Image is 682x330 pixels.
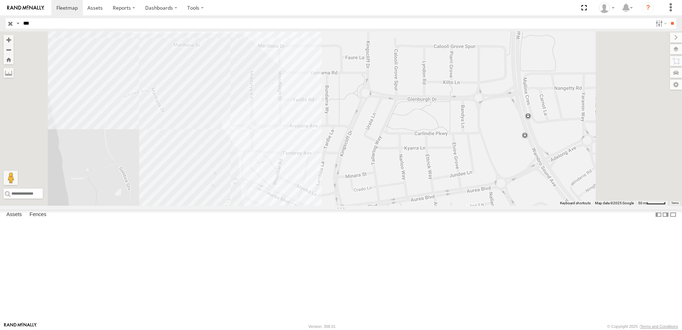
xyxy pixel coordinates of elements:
[560,201,591,206] button: Keyboard shortcuts
[4,35,14,45] button: Zoom in
[595,201,634,205] span: Map data ©2025 Google
[4,55,14,64] button: Zoom Home
[4,171,18,185] button: Drag Pegman onto the map to open Street View
[26,210,50,220] label: Fences
[4,45,14,55] button: Zoom out
[607,324,678,329] div: © Copyright 2025 -
[4,323,37,330] a: Visit our Website
[638,201,646,205] span: 50 m
[642,2,654,14] i: ?
[670,80,682,90] label: Map Settings
[309,324,336,329] div: Version: 308.01
[15,18,21,29] label: Search Query
[671,202,679,205] a: Terms (opens in new tab)
[3,210,25,220] label: Assets
[596,2,617,13] div: Karl Walsh
[653,18,668,29] label: Search Filter Options
[4,68,14,78] label: Measure
[655,210,662,220] label: Dock Summary Table to the Left
[640,324,678,329] a: Terms and Conditions
[636,201,668,206] button: Map scale: 50 m per 50 pixels
[662,210,669,220] label: Dock Summary Table to the Right
[7,5,44,10] img: rand-logo.svg
[670,210,677,220] label: Hide Summary Table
